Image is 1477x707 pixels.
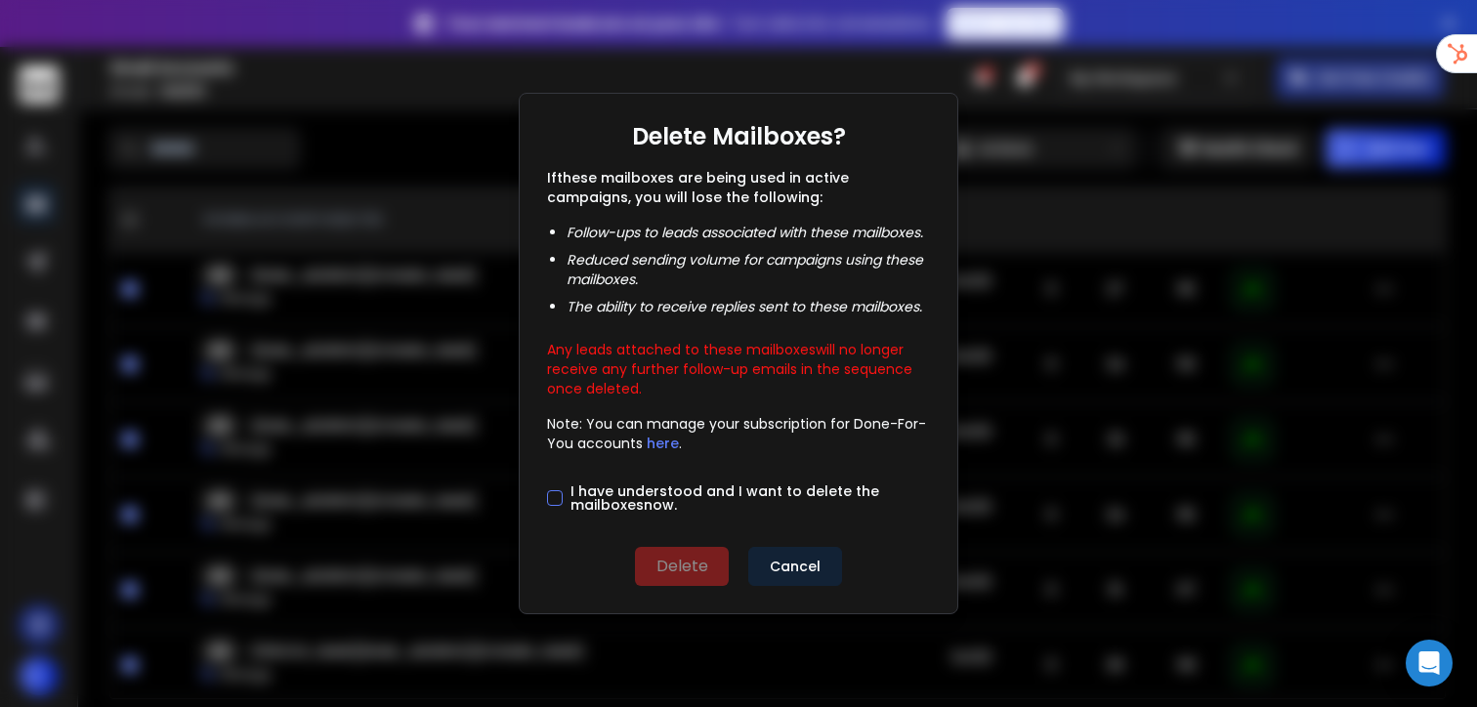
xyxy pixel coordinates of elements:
[570,484,930,512] label: I have understood and I want to delete the mailbox es now.
[567,250,930,289] li: Reduced sending volume for campaigns using these mailboxes .
[748,547,842,586] button: Cancel
[1406,640,1453,686] div: Open Intercom Messenger
[547,168,930,207] p: If these mailboxes are being used in active campaigns, you will lose the following:
[547,332,930,398] p: Any leads attached to these mailboxes will no longer receive any further follow-up emails in the ...
[547,414,930,453] p: Note: You can manage your subscription for Done-For-You accounts .
[635,547,729,586] button: Delete
[632,121,846,152] h1: Delete Mailboxes?
[567,297,930,316] li: The ability to receive replies sent to these mailboxes .
[647,434,679,453] a: here
[567,223,930,242] li: Follow-ups to leads associated with these mailboxes .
